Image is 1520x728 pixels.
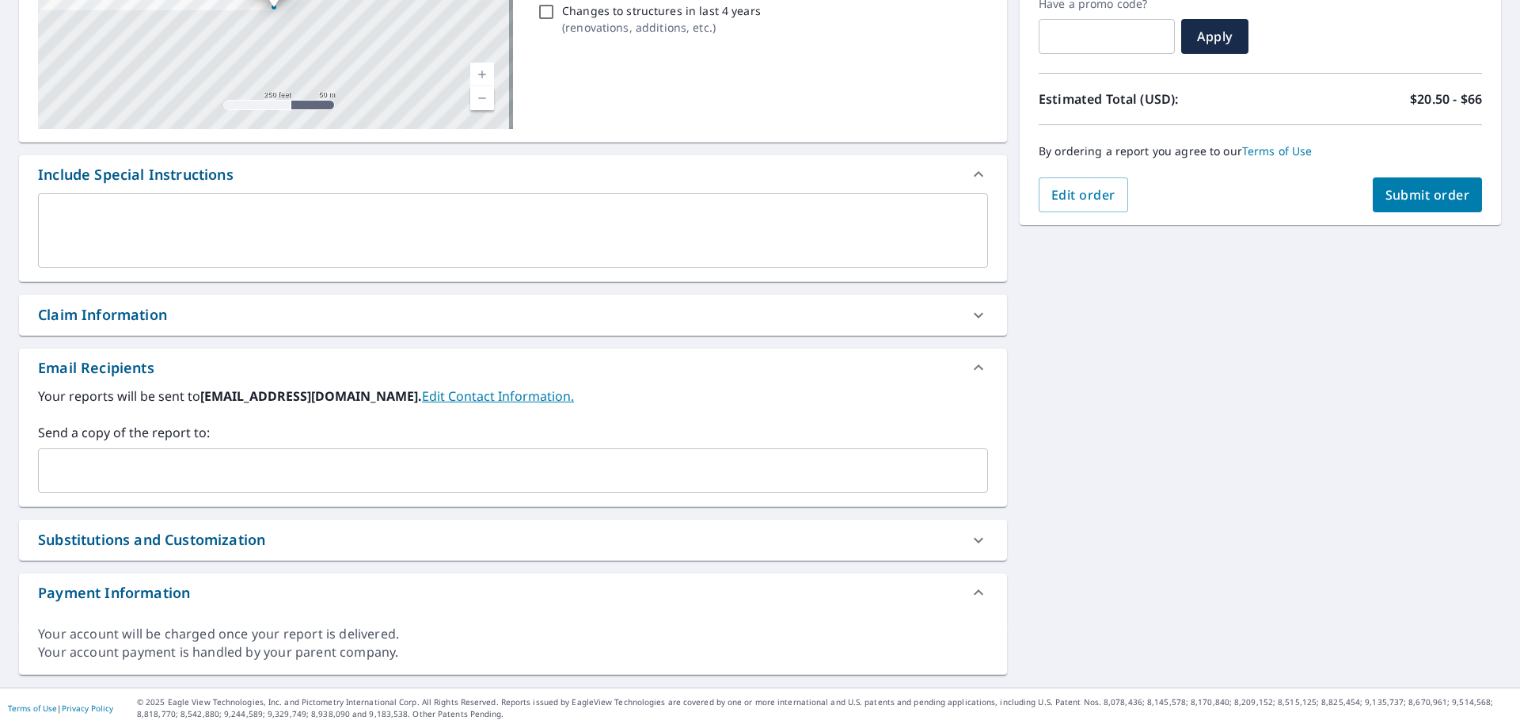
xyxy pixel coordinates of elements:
[137,696,1512,720] p: © 2025 Eagle View Technologies, Inc. and Pictometry International Corp. All Rights Reserved. Repo...
[1051,186,1115,204] span: Edit order
[1410,90,1482,109] p: $20.50 - $66
[38,625,988,643] div: Your account will be charged once your report is delivered.
[19,295,1007,335] div: Claim Information
[38,304,167,326] div: Claim Information
[562,2,761,19] p: Changes to structures in last 4 years
[19,349,1007,387] div: Email Recipients
[1181,19,1248,54] button: Apply
[38,423,988,442] label: Send a copy of the report to:
[19,574,1007,612] div: Payment Information
[1039,177,1128,212] button: Edit order
[562,19,761,36] p: ( renovations, additions, etc. )
[38,387,988,406] label: Your reports will be sent to
[38,529,265,551] div: Substitutions and Customization
[19,155,1007,193] div: Include Special Instructions
[8,703,113,713] p: |
[1242,143,1313,158] a: Terms of Use
[38,357,154,379] div: Email Recipients
[1039,90,1260,109] p: Estimated Total (USD):
[1385,186,1470,204] span: Submit order
[62,703,113,714] a: Privacy Policy
[38,164,234,185] div: Include Special Instructions
[1373,177,1483,212] button: Submit order
[38,643,988,661] div: Your account payment is handled by your parent company.
[8,703,57,714] a: Terms of Use
[19,520,1007,560] div: Substitutions and Customization
[1194,28,1236,45] span: Apply
[470,63,494,86] a: Current Level 17, Zoom In
[1039,144,1482,158] p: By ordering a report you agree to our
[470,86,494,110] a: Current Level 17, Zoom Out
[422,387,574,405] a: EditContactInfo
[38,582,190,604] div: Payment Information
[200,387,422,405] b: [EMAIL_ADDRESS][DOMAIN_NAME].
